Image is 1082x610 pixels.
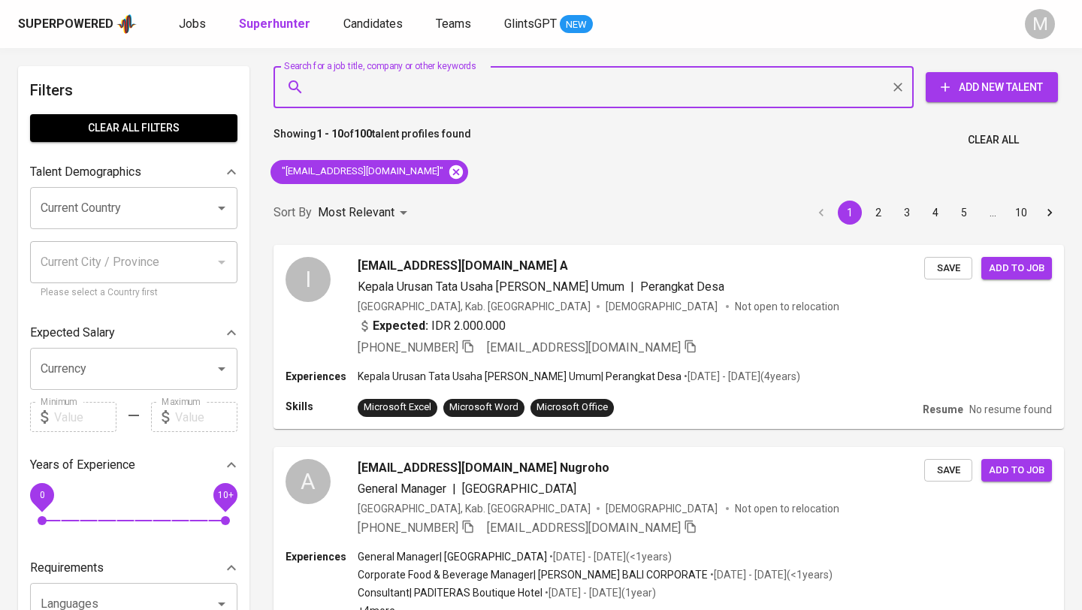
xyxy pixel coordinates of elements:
[179,17,206,31] span: Jobs
[39,490,44,500] span: 0
[436,17,471,31] span: Teams
[30,163,141,181] p: Talent Demographics
[30,157,237,187] div: Talent Demographics
[932,462,965,479] span: Save
[358,482,446,496] span: General Manager
[286,257,331,302] div: I
[364,400,431,415] div: Microsoft Excel
[606,501,720,516] span: [DEMOGRAPHIC_DATA]
[30,450,237,480] div: Years of Experience
[18,13,137,35] a: Superpoweredapp logo
[981,459,1052,482] button: Add to job
[354,128,372,140] b: 100
[239,15,313,34] a: Superhunter
[504,15,593,34] a: GlintsGPT NEW
[358,340,458,355] span: [PHONE_NUMBER]
[682,369,800,384] p: • [DATE] - [DATE] ( 4 years )
[42,119,225,137] span: Clear All filters
[286,399,358,414] p: Skills
[179,15,209,34] a: Jobs
[274,126,471,154] p: Showing of talent profiles found
[358,279,624,294] span: Kepala Urusan Tata Usaha [PERSON_NAME] Umum
[358,501,591,516] div: [GEOGRAPHIC_DATA], Kab. [GEOGRAPHIC_DATA]
[1038,201,1062,225] button: Go to next page
[343,15,406,34] a: Candidates
[358,459,609,477] span: [EMAIL_ADDRESS][DOMAIN_NAME] Nugroho
[286,369,358,384] p: Experiences
[923,402,963,417] p: Resume
[560,17,593,32] span: NEW
[116,13,137,35] img: app logo
[969,402,1052,417] p: No resume found
[286,459,331,504] div: A
[318,199,413,227] div: Most Relevant
[536,400,608,415] div: Microsoft Office
[30,114,237,142] button: Clear All filters
[436,15,474,34] a: Teams
[487,340,681,355] span: [EMAIL_ADDRESS][DOMAIN_NAME]
[866,201,890,225] button: Go to page 2
[211,358,232,379] button: Open
[358,317,506,335] div: IDR 2.000.000
[895,201,919,225] button: Go to page 3
[211,198,232,219] button: Open
[274,204,312,222] p: Sort By
[449,400,518,415] div: Microsoft Word
[358,585,543,600] p: Consultant | PADITERAS Boutique Hotel
[358,567,708,582] p: Corporate Food & Beverage Manager | [PERSON_NAME] BALI CORPORATE
[640,279,724,294] span: Perangkat Desa
[30,78,237,102] h6: Filters
[274,245,1064,429] a: I[EMAIL_ADDRESS][DOMAIN_NAME] AKepala Urusan Tata Usaha [PERSON_NAME] Umum|Perangkat Desa[GEOGRAP...
[175,402,237,432] input: Value
[981,257,1052,280] button: Add to job
[981,205,1005,220] div: …
[968,131,1019,149] span: Clear All
[30,318,237,348] div: Expected Salary
[286,549,358,564] p: Experiences
[358,369,682,384] p: Kepala Urusan Tata Usaha [PERSON_NAME] Umum | Perangkat Desa
[358,257,568,275] span: [EMAIL_ADDRESS][DOMAIN_NAME] A
[547,549,672,564] p: • [DATE] - [DATE] ( <1 years )
[217,490,233,500] span: 10+
[989,260,1044,277] span: Add to job
[452,480,456,498] span: |
[358,521,458,535] span: [PHONE_NUMBER]
[358,549,547,564] p: General Manager | [GEOGRAPHIC_DATA]
[30,553,237,583] div: Requirements
[735,501,839,516] p: Not open to relocation
[30,456,135,474] p: Years of Experience
[41,285,227,300] p: Please select a Country first
[630,278,634,296] span: |
[343,17,403,31] span: Candidates
[1025,9,1055,39] div: M
[318,204,394,222] p: Most Relevant
[932,260,965,277] span: Save
[270,160,468,184] div: "[EMAIL_ADDRESS][DOMAIN_NAME]"
[18,16,113,33] div: Superpowered
[989,462,1044,479] span: Add to job
[807,201,1064,225] nav: pagination navigation
[962,126,1025,154] button: Clear All
[543,585,656,600] p: • [DATE] - [DATE] ( 1 year )
[838,201,862,225] button: page 1
[373,317,428,335] b: Expected:
[30,324,115,342] p: Expected Salary
[504,17,557,31] span: GlintsGPT
[938,78,1046,97] span: Add New Talent
[54,402,116,432] input: Value
[462,482,576,496] span: [GEOGRAPHIC_DATA]
[735,299,839,314] p: Not open to relocation
[923,201,948,225] button: Go to page 4
[952,201,976,225] button: Go to page 5
[487,521,681,535] span: [EMAIL_ADDRESS][DOMAIN_NAME]
[270,165,452,179] span: "[EMAIL_ADDRESS][DOMAIN_NAME]"
[924,459,972,482] button: Save
[926,72,1058,102] button: Add New Talent
[358,299,591,314] div: [GEOGRAPHIC_DATA], Kab. [GEOGRAPHIC_DATA]
[887,77,908,98] button: Clear
[708,567,833,582] p: • [DATE] - [DATE] ( <1 years )
[1009,201,1033,225] button: Go to page 10
[606,299,720,314] span: [DEMOGRAPHIC_DATA]
[316,128,343,140] b: 1 - 10
[924,257,972,280] button: Save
